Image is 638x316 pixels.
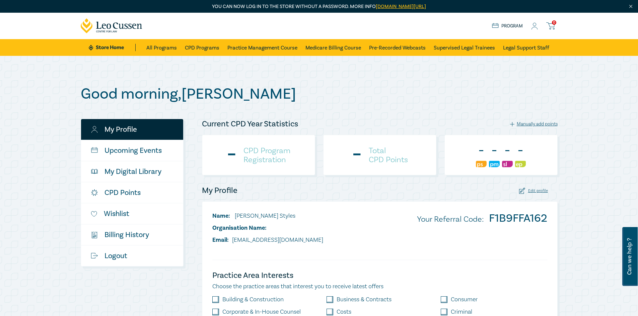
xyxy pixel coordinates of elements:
[519,188,548,194] div: Edit profile
[222,296,284,303] label: Building & Construction
[202,185,237,196] h4: My Profile
[502,161,513,167] img: Substantive Law
[489,161,500,167] img: Practice Management & Business Skills
[552,20,556,25] span: 0
[503,39,549,56] a: Legal Support Staff
[305,39,361,56] a: Medicare Billing Course
[515,161,526,167] img: Ethics & Professional Responsibility
[212,212,323,220] li: [PERSON_NAME] Styles
[212,270,547,281] h4: Practice Area Interests
[417,214,484,224] span: Your Referral Code:
[212,212,230,220] span: Name:
[212,236,323,244] li: [EMAIL_ADDRESS][DOMAIN_NAME]
[476,161,487,167] img: Professional Skills
[489,211,547,225] strong: F1B9FFA162
[81,245,183,266] a: Logout
[81,140,183,161] a: Upcoming Events
[81,119,183,140] a: My Profile
[226,146,237,164] div: -
[510,121,558,127] div: Manually add points
[628,4,634,9] img: Close
[185,39,219,56] a: CPD Programs
[212,236,229,244] span: Email:
[451,309,472,315] label: Criminal
[337,296,392,303] label: Business & Contracts
[81,224,183,245] a: $Billing History
[81,203,183,224] a: Wishlist
[337,309,351,315] label: Costs
[476,142,487,160] div: -
[81,182,183,203] a: CPD Points
[434,39,495,56] a: Supervised Legal Trainees
[202,119,298,129] h4: Current CPD Year Statistics
[502,142,513,160] div: -
[243,146,290,164] h4: CPD Program Registration
[212,224,267,232] span: Organisation Name:
[212,282,547,291] p: Choose the practice areas that interest you to receive latest offers
[492,22,523,30] a: Program
[81,3,558,10] p: You can now log in to the store without a password. More info
[451,296,478,303] label: Consumer
[515,142,526,160] div: -
[352,146,362,164] div: -
[369,39,426,56] a: Pre-Recorded Webcasts
[369,146,408,164] h4: Total CPD Points
[146,39,177,56] a: All Programs
[92,233,94,236] tspan: $
[626,231,633,282] span: Can we help ?
[81,85,558,103] h1: Good morning , [PERSON_NAME]
[89,44,135,51] a: Store Home
[227,39,297,56] a: Practice Management Course
[489,142,500,160] div: -
[376,3,426,10] a: [DOMAIN_NAME][URL]
[222,309,301,315] label: Corporate & In-House Counsel
[81,161,183,182] a: My Digital Library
